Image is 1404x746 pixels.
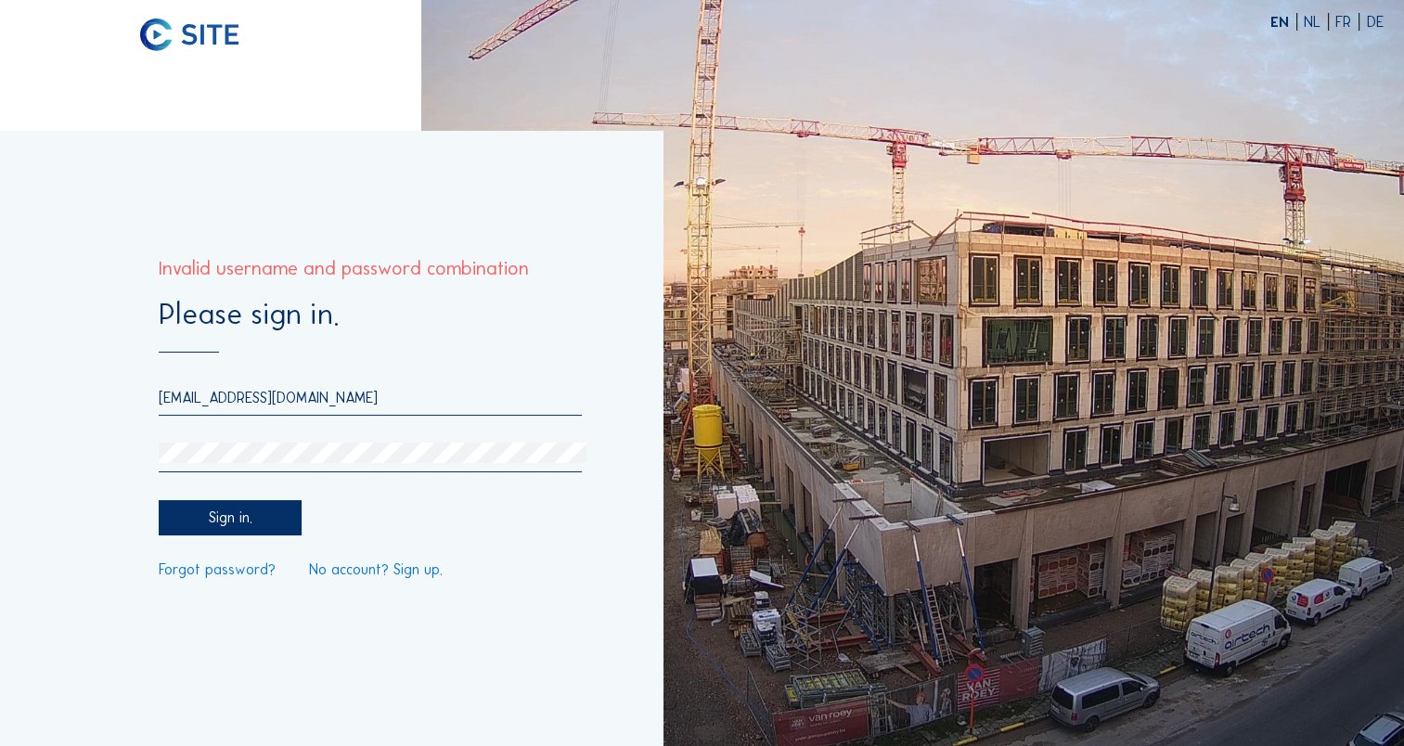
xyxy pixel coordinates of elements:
div: EN [1270,15,1297,30]
div: FR [1335,15,1359,30]
a: Forgot password? [159,562,276,577]
div: Please sign in. [159,300,582,353]
img: C-SITE logo [140,19,238,52]
a: No account? Sign up. [309,562,443,577]
div: Invalid username and password combination [159,259,529,277]
div: Sign in. [159,500,302,535]
input: Email [159,389,582,406]
div: NL [1304,15,1329,30]
div: DE [1366,15,1383,30]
